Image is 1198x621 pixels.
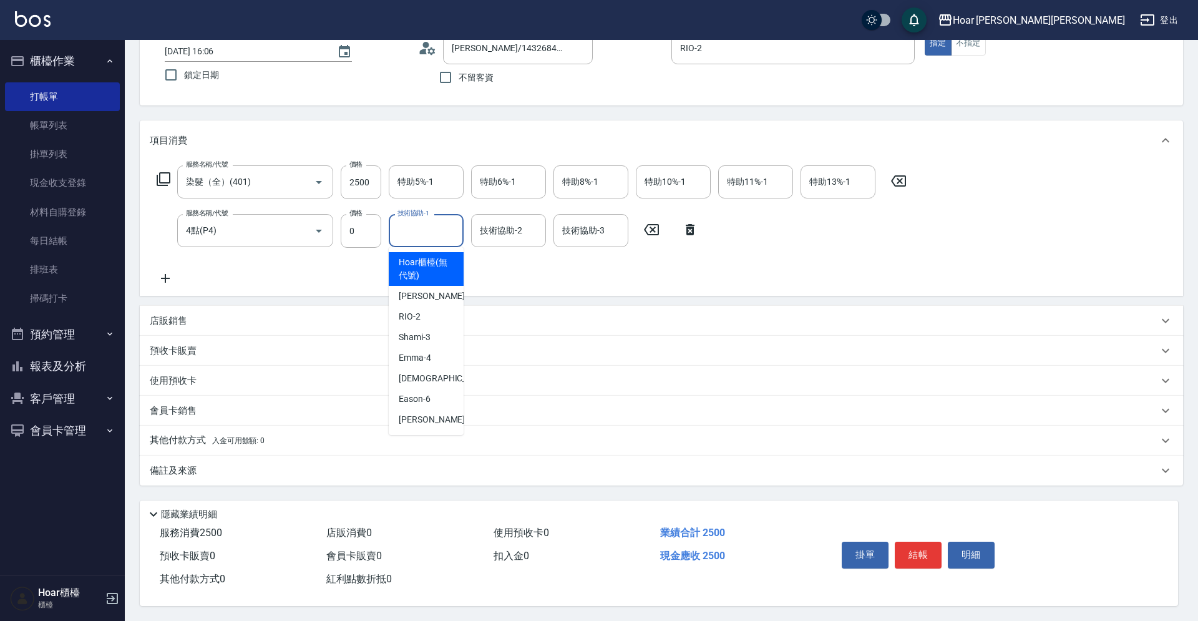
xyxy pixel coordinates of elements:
div: 其他付款方式入金可用餘額: 0 [140,426,1183,456]
button: 櫃檯作業 [5,45,120,77]
span: Eason -6 [399,393,431,406]
span: 使用預收卡 0 [494,527,549,539]
button: 報表及分析 [5,350,120,383]
span: 不留客資 [459,71,494,84]
p: 店販銷售 [150,315,187,328]
div: 預收卡販賣 [140,336,1183,366]
p: 其他付款方式 [150,434,265,447]
button: Choose date, selected date is 2025-08-24 [329,37,359,67]
button: Hoar [PERSON_NAME][PERSON_NAME] [933,7,1130,33]
span: 入金可用餘額: 0 [212,436,265,445]
a: 帳單列表 [5,111,120,140]
p: 櫃檯 [38,599,102,610]
span: 店販消費 0 [326,527,372,539]
button: 登出 [1135,9,1183,32]
a: 現金收支登錄 [5,169,120,197]
p: 備註及來源 [150,464,197,477]
p: 會員卡銷售 [150,404,197,418]
a: 材料自購登錄 [5,198,120,227]
label: 價格 [349,160,363,169]
span: 服務消費 2500 [160,527,222,539]
button: 會員卡管理 [5,414,120,447]
span: 業績合計 2500 [660,527,725,539]
span: 其他付款方式 0 [160,573,225,585]
p: 預收卡販賣 [150,345,197,358]
button: 掛單 [842,542,889,568]
span: [PERSON_NAME] -1 [399,290,472,303]
span: [DEMOGRAPHIC_DATA] -5 [399,372,497,385]
img: Person [10,586,35,611]
span: 紅利點數折抵 0 [326,573,392,585]
button: 客戶管理 [5,383,120,415]
span: Emma -4 [399,351,431,364]
button: 指定 [925,31,952,56]
a: 掛單列表 [5,140,120,169]
p: 隱藏業績明細 [161,508,217,521]
h5: Hoar櫃檯 [38,587,102,599]
div: 備註及來源 [140,456,1183,486]
button: 預約管理 [5,318,120,351]
img: Logo [15,11,51,27]
span: RIO -2 [399,310,421,323]
div: 店販銷售 [140,306,1183,336]
div: Hoar [PERSON_NAME][PERSON_NAME] [953,12,1125,28]
span: Hoar櫃檯 (無代號) [399,256,454,282]
span: 扣入金 0 [494,550,529,562]
a: 每日結帳 [5,227,120,255]
div: 項目消費 [140,120,1183,160]
p: 項目消費 [150,134,187,147]
label: 價格 [349,208,363,218]
div: 會員卡銷售 [140,396,1183,426]
label: 技術協助-1 [397,208,429,218]
span: 現金應收 2500 [660,550,725,562]
span: Shami -3 [399,331,431,344]
span: 會員卡販賣 0 [326,550,382,562]
p: 使用預收卡 [150,374,197,388]
a: 打帳單 [5,82,120,111]
a: 掃碼打卡 [5,284,120,313]
a: 排班表 [5,255,120,284]
label: 服務名稱/代號 [186,160,228,169]
button: 明細 [948,542,995,568]
label: 服務名稱/代號 [186,208,228,218]
span: 預收卡販賣 0 [160,550,215,562]
button: 不指定 [951,31,986,56]
span: [PERSON_NAME] -7 [399,413,472,426]
button: Open [309,221,329,241]
button: 結帳 [895,542,942,568]
span: 鎖定日期 [184,69,219,82]
button: Open [309,172,329,192]
div: 使用預收卡 [140,366,1183,396]
button: save [902,7,927,32]
input: YYYY/MM/DD hh:mm [165,41,324,62]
